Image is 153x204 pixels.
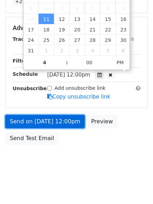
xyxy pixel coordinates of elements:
[54,35,69,45] span: August 26, 2025
[13,86,47,91] strong: Unsubscribe
[23,3,39,14] span: August 3, 2025
[69,35,85,45] span: August 27, 2025
[116,24,131,35] span: August 23, 2025
[86,115,117,128] a: Preview
[111,56,130,70] span: Click to toggle
[23,24,39,35] span: August 17, 2025
[69,3,85,14] span: August 6, 2025
[116,14,131,24] span: August 16, 2025
[66,56,68,70] span: :
[54,3,69,14] span: August 5, 2025
[69,45,85,56] span: September 3, 2025
[23,56,66,70] input: Hour
[69,24,85,35] span: August 20, 2025
[5,115,85,128] a: Send on [DATE] 12:00pm
[39,24,54,35] span: August 18, 2025
[23,14,39,24] span: August 10, 2025
[39,14,54,24] span: August 11, 2025
[39,3,54,14] span: August 4, 2025
[54,24,69,35] span: August 19, 2025
[54,45,69,56] span: September 2, 2025
[39,45,54,56] span: September 1, 2025
[100,24,116,35] span: August 22, 2025
[85,45,100,56] span: September 4, 2025
[13,58,30,64] strong: Filters
[116,35,131,45] span: August 30, 2025
[85,35,100,45] span: August 28, 2025
[118,170,153,204] iframe: Chat Widget
[116,45,131,56] span: September 6, 2025
[116,3,131,14] span: August 9, 2025
[85,14,100,24] span: August 14, 2025
[5,132,58,145] a: Send Test Email
[69,14,85,24] span: August 13, 2025
[100,35,116,45] span: August 29, 2025
[55,85,106,92] label: Add unsubscribe link
[85,3,100,14] span: August 7, 2025
[100,14,116,24] span: August 15, 2025
[100,3,116,14] span: August 8, 2025
[23,35,39,45] span: August 24, 2025
[100,45,116,56] span: September 5, 2025
[54,14,69,24] span: August 12, 2025
[68,56,111,70] input: Minute
[47,94,110,100] a: Copy unsubscribe link
[13,24,140,32] h5: Advanced
[13,71,38,77] strong: Schedule
[85,24,100,35] span: August 21, 2025
[23,45,39,56] span: August 31, 2025
[39,35,54,45] span: August 25, 2025
[47,72,90,78] span: [DATE] 12:00pm
[13,36,36,42] strong: Tracking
